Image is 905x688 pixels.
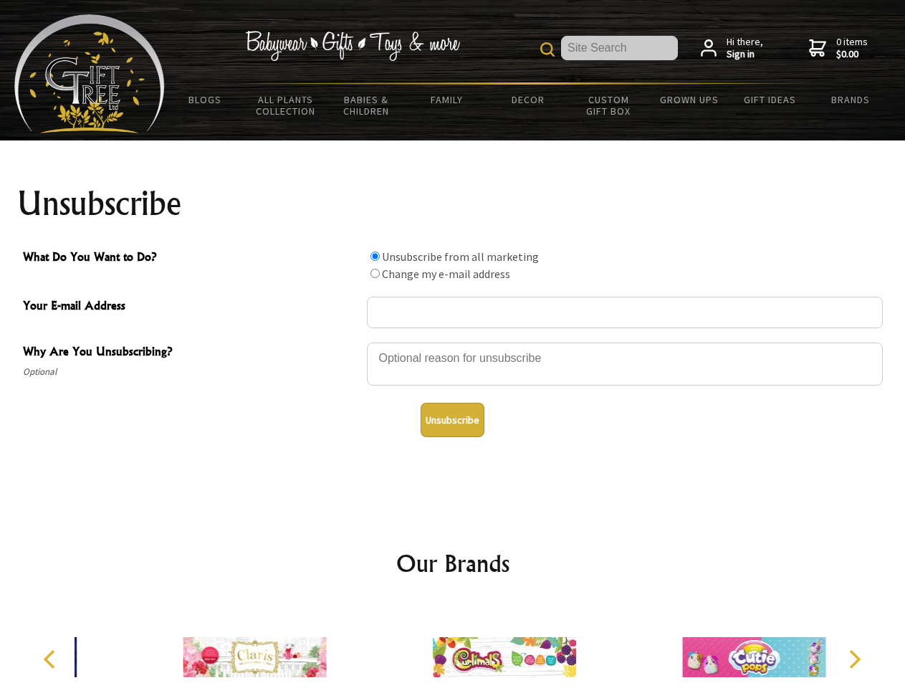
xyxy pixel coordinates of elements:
span: Hi there, [727,36,763,61]
input: Site Search [561,36,678,60]
input: Your E-mail Address [367,297,883,328]
span: What Do You Want to Do? [23,248,360,269]
a: Grown Ups [648,85,729,115]
label: Unsubscribe from all marketing [382,249,539,264]
button: Previous [36,644,67,675]
span: Why Are You Unsubscribing? [23,343,360,363]
button: Unsubscribe [421,403,484,437]
a: Custom Gift Box [568,85,649,126]
a: Hi there,Sign in [701,36,763,61]
a: Decor [487,85,568,115]
span: Your E-mail Address [23,297,360,317]
h1: Unsubscribe [17,186,889,221]
input: What Do You Want to Do? [370,269,380,278]
label: Change my e-mail address [382,267,510,281]
img: product search [540,42,555,57]
a: Family [407,85,488,115]
img: Babyware - Gifts - Toys and more... [14,14,165,133]
h2: Our Brands [29,546,877,580]
span: 0 items [836,35,868,61]
span: Optional [23,363,360,381]
a: Babies & Children [326,85,407,126]
a: Brands [810,85,891,115]
a: All Plants Collection [246,85,327,126]
strong: Sign in [727,48,763,61]
a: Gift Ideas [729,85,810,115]
button: Next [838,644,870,675]
strong: $0.00 [836,48,868,61]
input: What Do You Want to Do? [370,252,380,261]
a: 0 items$0.00 [809,36,868,61]
a: BLOGS [165,85,246,115]
textarea: Why Are You Unsubscribing? [367,343,883,386]
img: Babywear - Gifts - Toys & more [245,31,460,61]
